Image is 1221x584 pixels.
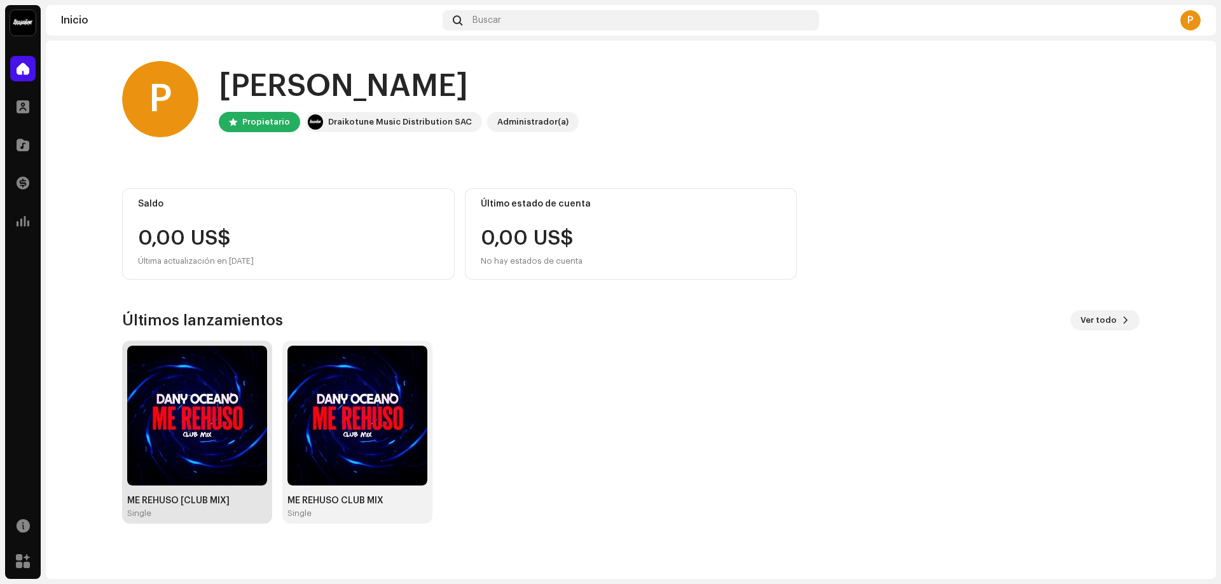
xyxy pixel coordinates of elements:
[122,188,455,280] re-o-card-value: Saldo
[1180,10,1201,31] div: P
[481,199,782,209] div: Último estado de cuenta
[219,66,579,107] div: [PERSON_NAME]
[138,254,439,269] div: Última actualización en [DATE]
[465,188,797,280] re-o-card-value: Último estado de cuenta
[127,508,151,519] div: Single
[1080,308,1117,333] span: Ver todo
[481,254,583,269] div: No hay estados de cuenta
[138,199,439,209] div: Saldo
[287,346,427,486] img: 160610f3-50ba-45ce-ad6c-f62e9d0cb9be
[473,15,501,25] span: Buscar
[287,508,312,519] div: Single
[127,346,267,486] img: d16c6555-1953-425c-9310-d9c5d4cb8587
[61,15,438,25] div: Inicio
[497,114,569,130] div: Administrador(a)
[328,114,472,130] div: Draikotune Music Distribution SAC
[122,310,283,330] h3: Últimos lanzamientos
[1070,310,1140,330] button: Ver todo
[287,496,427,506] div: ME REHUSO CLUB MIX
[122,61,198,137] div: P
[127,496,267,506] div: ME REHUSO [CLUB MIX]
[10,10,36,36] img: 10370c6a-d0e2-4592-b8a2-38f444b0ca44
[308,114,323,130] img: 10370c6a-d0e2-4592-b8a2-38f444b0ca44
[242,114,290,130] div: Propietario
